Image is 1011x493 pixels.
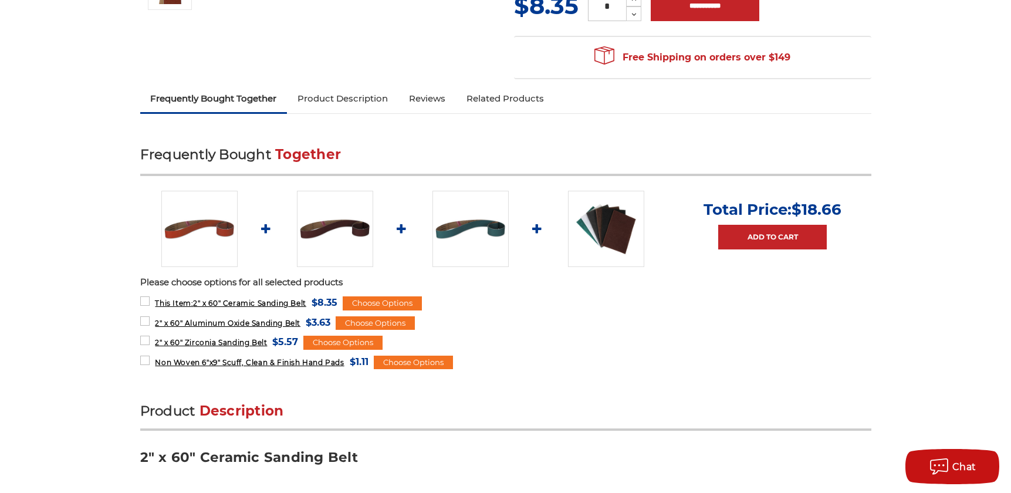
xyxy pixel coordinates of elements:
[306,315,330,330] span: $3.63
[272,334,298,350] span: $5.57
[155,299,193,308] strong: This Item:
[140,403,195,419] span: Product
[905,449,999,484] button: Chat
[287,86,398,112] a: Product Description
[140,448,871,475] h3: 2" x 60" Ceramic Sanding Belt
[456,86,554,112] a: Related Products
[155,299,306,308] span: 2" x 60" Ceramic Sanding Belt
[718,225,827,249] a: Add to Cart
[594,46,790,69] span: Free Shipping on orders over $149
[155,358,344,367] span: Non Woven 6"x9" Scuff, Clean & Finish Hand Pads
[952,461,976,472] span: Chat
[398,86,456,112] a: Reviews
[140,146,271,163] span: Frequently Bought
[792,200,841,219] span: $18.66
[275,146,341,163] span: Together
[303,336,383,350] div: Choose Options
[312,295,337,310] span: $8.35
[140,86,288,112] a: Frequently Bought Together
[200,403,284,419] span: Description
[155,319,300,327] span: 2" x 60" Aluminum Oxide Sanding Belt
[161,191,238,267] img: 2" x 60" Ceramic Pipe Sanding Belt
[155,338,267,347] span: 2" x 60" Zirconia Sanding Belt
[336,316,415,330] div: Choose Options
[140,276,871,289] p: Please choose options for all selected products
[343,296,422,310] div: Choose Options
[350,354,368,370] span: $1.11
[374,356,453,370] div: Choose Options
[704,200,841,219] p: Total Price:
